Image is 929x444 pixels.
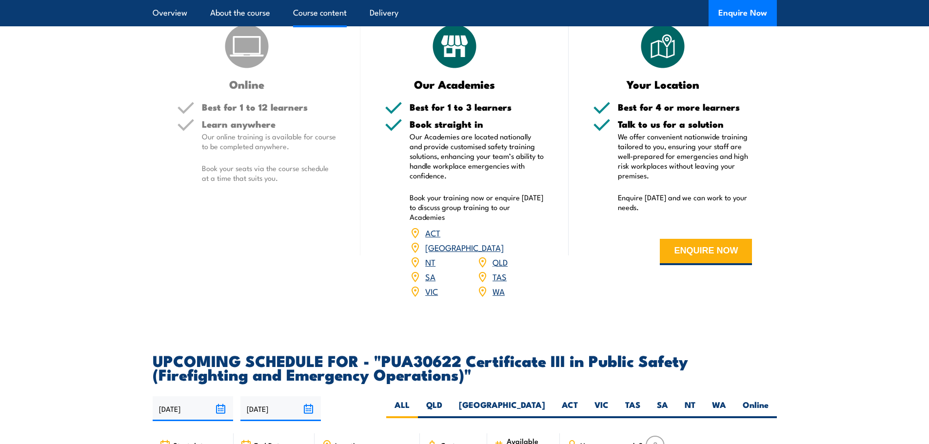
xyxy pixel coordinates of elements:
[410,102,544,112] h5: Best for 1 to 3 learners
[676,399,704,418] label: NT
[153,396,233,421] input: From date
[410,132,544,180] p: Our Academies are located nationally and provide customised safety training solutions, enhancing ...
[410,193,544,222] p: Book your training now or enquire [DATE] to discuss group training to our Academies
[425,256,435,268] a: NT
[493,256,508,268] a: QLD
[593,78,733,90] h3: Your Location
[240,396,321,421] input: To date
[618,102,752,112] h5: Best for 4 or more learners
[617,399,649,418] label: TAS
[425,227,440,238] a: ACT
[660,239,752,265] button: ENQUIRE NOW
[425,241,504,253] a: [GEOGRAPHIC_DATA]
[410,119,544,129] h5: Book straight in
[493,285,505,297] a: WA
[386,399,418,418] label: ALL
[153,353,777,381] h2: UPCOMING SCHEDULE FOR - "PUA30622 Certificate III in Public Safety (Firefighting and Emergency Op...
[425,270,435,282] a: SA
[553,399,586,418] label: ACT
[618,193,752,212] p: Enquire [DATE] and we can work to your needs.
[649,399,676,418] label: SA
[418,399,451,418] label: QLD
[586,399,617,418] label: VIC
[177,78,317,90] h3: Online
[202,102,336,112] h5: Best for 1 to 12 learners
[385,78,525,90] h3: Our Academies
[618,132,752,180] p: We offer convenient nationwide training tailored to you, ensuring your staff are well-prepared fo...
[704,399,734,418] label: WA
[451,399,553,418] label: [GEOGRAPHIC_DATA]
[618,119,752,129] h5: Talk to us for a solution
[493,270,507,282] a: TAS
[734,399,777,418] label: Online
[202,119,336,129] h5: Learn anywhere
[202,163,336,183] p: Book your seats via the course schedule at a time that suits you.
[425,285,438,297] a: VIC
[202,132,336,151] p: Our online training is available for course to be completed anywhere.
